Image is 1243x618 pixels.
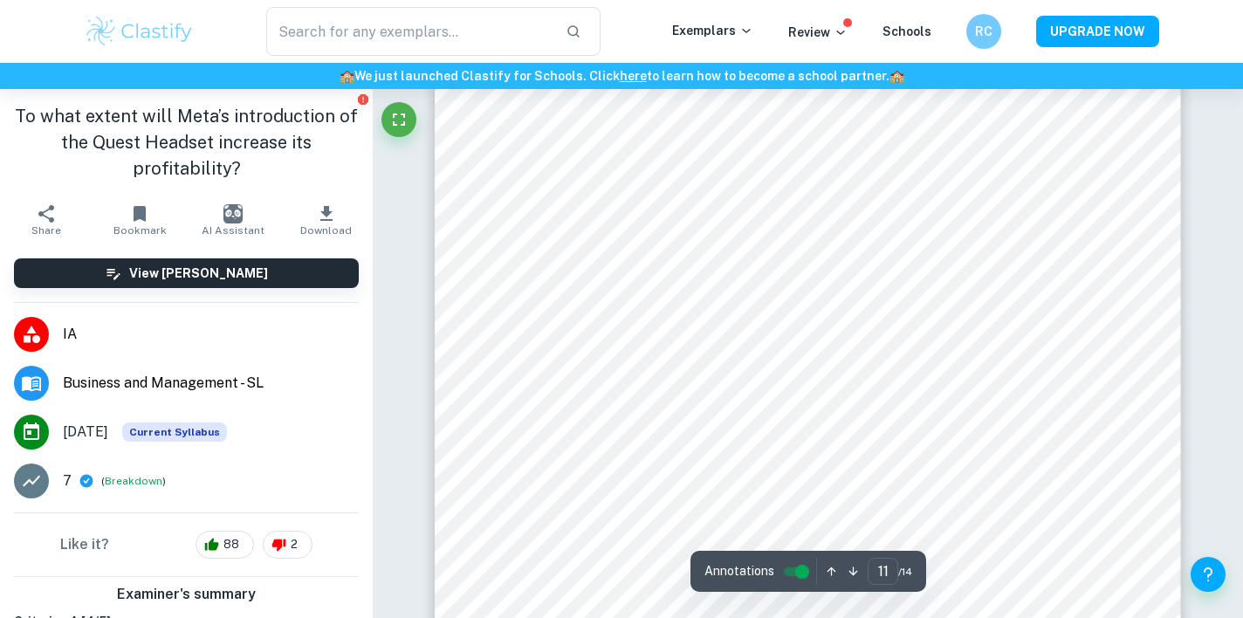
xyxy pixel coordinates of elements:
[898,564,912,580] span: / 14
[113,224,167,237] span: Bookmark
[129,264,268,283] h6: View [PERSON_NAME]
[60,534,109,555] h6: Like it?
[63,373,359,394] span: Business and Management - SL
[266,7,552,56] input: Search for any exemplars...
[704,562,774,580] span: Annotations
[14,258,359,288] button: View [PERSON_NAME]
[381,102,416,137] button: Fullscreen
[1036,16,1159,47] button: UPGRADE NOW
[93,196,187,244] button: Bookmark
[14,103,359,182] h1: To what extent will Meta’s introduction of the Quest Headset increase its profitability?
[279,196,373,244] button: Download
[223,204,243,223] img: AI Assistant
[7,584,366,605] h6: Examiner's summary
[263,531,312,559] div: 2
[340,69,354,83] span: 🏫
[882,24,931,38] a: Schools
[63,470,72,491] p: 7
[974,22,994,41] h6: RC
[63,422,108,443] span: [DATE]
[356,93,369,106] button: Report issue
[966,14,1001,49] button: RC
[84,14,195,49] img: Clastify logo
[889,69,904,83] span: 🏫
[196,531,254,559] div: 88
[122,422,227,442] div: This exemplar is based on the current syllabus. Feel free to refer to it for inspiration/ideas wh...
[281,536,307,553] span: 2
[105,473,162,489] button: Breakdown
[187,196,280,244] button: AI Assistant
[31,224,61,237] span: Share
[788,23,848,42] p: Review
[63,324,359,345] span: IA
[1191,557,1226,592] button: Help and Feedback
[122,422,227,442] span: Current Syllabus
[3,66,1240,86] h6: We just launched Clastify for Schools. Click to learn how to become a school partner.
[202,224,264,237] span: AI Assistant
[101,473,166,490] span: ( )
[300,224,352,237] span: Download
[672,21,753,40] p: Exemplars
[620,69,647,83] a: here
[214,536,249,553] span: 88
